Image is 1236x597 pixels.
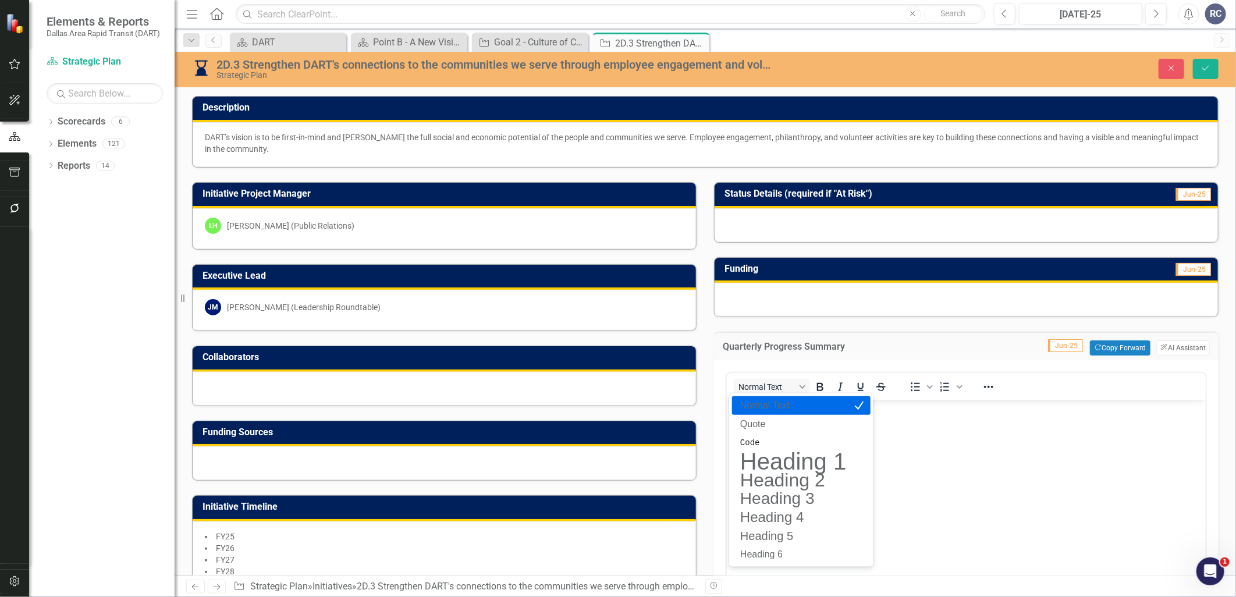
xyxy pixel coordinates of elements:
[1205,3,1226,24] button: RC
[494,35,585,49] div: Goal 2 - Culture of Collaboration
[111,117,130,127] div: 6
[354,35,464,49] a: Point B - A New Vision for Mobility in [GEOGRAPHIC_DATA][US_STATE]
[216,555,235,564] span: FY27
[1196,557,1224,585] iframe: Intercom live chat
[192,59,211,77] img: In Progress
[739,417,847,431] blockquote: Quote
[830,379,850,395] button: Italic
[724,189,1117,199] h3: Status Details (required if "At Risk")
[739,529,847,543] h5: Heading 5
[58,137,97,151] a: Elements
[1090,340,1150,356] button: Copy Forward
[312,581,352,592] a: Initiatives
[216,532,235,541] span: FY25
[739,473,847,487] h2: Heading 2
[734,379,809,395] button: Block Normal Text
[1220,557,1230,567] span: 1
[203,271,690,281] h3: Executive Lead
[203,189,690,199] h3: Initiative Project Manager
[1019,3,1142,24] button: [DATE]-25
[979,379,999,395] button: Reveal or hide additional toolbar items
[58,115,105,129] a: Scorecards
[1048,339,1083,352] span: Jun-25
[47,29,160,38] small: Dallas Area Rapid Transit (DART)
[1156,340,1210,356] button: AI Assistant
[905,379,935,395] div: Bullet list
[739,436,847,450] pre: Code
[935,379,964,395] div: Numbered list
[739,492,847,506] h3: Heading 3
[810,379,830,395] button: Bold
[373,35,464,49] div: Point B - A New Vision for Mobility in [GEOGRAPHIC_DATA][US_STATE]
[732,527,871,545] div: Heading 5
[732,471,871,489] div: Heading 2
[615,36,706,51] div: 2D.3 Strengthen DART's connections to the communities we serve through employee engagement and vo...
[227,301,381,313] div: [PERSON_NAME] (Leadership Roundtable)
[205,299,221,315] div: JM
[96,161,115,170] div: 14
[732,415,871,433] div: Quote
[739,454,847,468] h1: Heading 1
[233,580,697,594] div: » »
[732,396,871,415] div: Normal Text
[250,581,308,592] a: Strategic Plan
[940,9,965,18] span: Search
[233,35,343,49] a: DART
[236,4,985,24] input: Search ClearPoint...
[924,6,982,22] button: Search
[47,83,163,104] input: Search Below...
[738,382,795,392] span: Normal Text
[203,352,690,363] h3: Collaborators
[475,35,585,49] a: Goal 2 - Culture of Collaboration
[739,510,847,524] h4: Heading 4
[732,433,871,452] div: Code
[216,543,235,553] span: FY26
[205,132,1206,155] div: DART’s vision is to be first-in-mind and [PERSON_NAME] the full social and economic potential of ...
[203,102,1212,113] h3: Description
[47,55,163,69] a: Strategic Plan
[1176,188,1211,201] span: Jun-25
[739,548,847,562] h6: Heading 6
[1023,8,1138,22] div: [DATE]-25
[732,452,871,471] div: Heading 1
[732,489,871,508] div: Heading 3
[357,581,829,592] div: 2D.3 Strengthen DART's connections to the communities we serve through employee engagement and vo...
[871,379,891,395] button: Strikethrough
[216,71,770,80] div: Strategic Plan
[203,427,690,438] h3: Funding Sources
[205,218,221,234] div: LH
[6,13,26,33] img: ClearPoint Strategy
[102,139,125,149] div: 121
[851,379,871,395] button: Underline
[58,159,90,173] a: Reports
[252,35,343,49] div: DART
[1176,263,1211,276] span: Jun-25
[203,502,690,512] h3: Initiative Timeline
[732,545,871,564] div: Heading 6
[724,264,960,274] h3: Funding
[47,15,160,29] span: Elements & Reports
[739,399,847,413] p: Normal Text
[216,58,770,71] div: 2D.3 Strengthen DART's connections to the communities we serve through employee engagement and vo...
[227,220,354,232] div: [PERSON_NAME] (Public Relations)
[216,567,235,576] span: FY28
[732,508,871,527] div: Heading 4
[723,342,932,352] h3: Quarterly Progress Summary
